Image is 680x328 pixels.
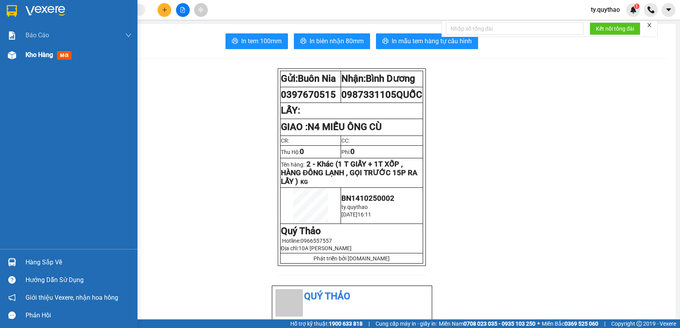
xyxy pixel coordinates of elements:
[275,289,429,304] li: Quý Thảo
[194,3,208,17] button: aim
[67,7,122,26] div: Bình Dương
[537,322,540,325] span: ⚪️
[439,319,535,328] span: Miền Nam
[158,3,171,17] button: plus
[357,211,371,218] span: 16:11
[8,258,16,266] img: warehouse-icon
[8,276,16,284] span: question-circle
[180,7,185,13] span: file-add
[162,7,167,13] span: plus
[634,4,640,9] sup: 1
[301,179,308,185] span: KG
[8,31,16,40] img: solution-icon
[7,7,19,16] span: Gửi:
[665,6,672,13] span: caret-down
[341,136,423,146] td: CC:
[281,73,336,84] strong: Gửi:
[281,105,300,116] strong: LẤY:
[662,3,675,17] button: caret-down
[464,321,535,327] strong: 0708 023 035 - 0935 103 250
[281,245,352,251] span: Địa chỉ:
[281,89,336,100] span: 0397670515
[8,294,16,301] span: notification
[176,3,190,17] button: file-add
[341,146,423,158] td: Phí:
[275,319,346,327] li: VP Buôn Nia
[225,33,288,49] button: printerIn tem 100mm
[350,147,355,156] span: 0
[298,73,336,84] span: Buôn Nia
[341,194,394,203] span: BN1410250002
[290,319,363,328] span: Hỗ trợ kỹ thuật:
[366,73,415,84] span: Bình Dương
[67,46,110,87] span: N4 MIẾU ÔNG CÙ
[281,225,321,236] strong: Quý Thảo
[26,30,49,40] span: Báo cáo
[57,51,71,60] span: mới
[280,253,423,264] td: Phát triển bởi [DOMAIN_NAME]
[392,36,472,46] span: In mẫu tem hàng tự cấu hình
[341,89,422,100] span: 0987331105
[294,33,370,49] button: printerIn biên nhận 80mm
[7,5,17,17] img: logo-vxr
[7,16,62,27] div: 0397670515
[308,121,382,132] span: N4 MIẾU ÔNG CÙ
[282,238,332,244] span: Hotline:
[26,293,118,302] span: Giới thiệu Vexere, nhận hoa hồng
[565,321,598,327] strong: 0369 525 060
[67,7,86,16] span: Nhận:
[585,5,626,15] span: ty.quythao
[67,35,122,46] div: 0987331105
[345,319,416,327] li: VP Bình Dương
[26,310,132,321] div: Phản hồi
[7,7,62,16] div: Buôn Nia
[67,26,122,35] div: QUỐC
[125,32,132,38] span: down
[281,121,382,132] strong: GIAO :
[341,73,415,84] strong: Nhận:
[590,22,640,35] button: Kết nối tổng đài
[232,38,238,45] span: printer
[542,319,598,328] span: Miền Bắc
[67,50,79,59] span: DĐ:
[300,147,304,156] span: 0
[596,24,634,33] span: Kết nối tổng đài
[647,22,652,28] span: close
[310,36,364,46] span: In biên nhận 80mm
[396,89,422,100] span: QUỐC
[301,238,332,244] span: 0966557557
[281,160,417,186] span: 2 - Khác (1 T GIẤY + 1T XỐP , HÀNG ĐÔNG LẠNH , GỌI TRƯỚC 15P RA LẤY )
[8,312,16,319] span: message
[341,204,368,210] span: ty.quythao
[647,6,654,13] img: phone-icon
[635,4,638,9] span: 1
[280,146,341,158] td: Thu Hộ:
[604,319,605,328] span: |
[341,211,357,218] span: [DATE]
[241,36,282,46] span: In tem 100mm
[382,38,389,45] span: printer
[280,136,341,146] td: CR:
[198,7,203,13] span: aim
[281,160,422,186] p: Tên hàng:
[376,319,437,328] span: Cung cấp máy in - giấy in:
[636,321,642,326] span: copyright
[26,274,132,286] div: Hướng dẫn sử dụng
[630,6,637,13] img: icon-new-feature
[8,51,16,59] img: warehouse-icon
[376,33,478,49] button: printerIn mẫu tem hàng tự cấu hình
[26,51,53,59] span: Kho hàng
[300,38,306,45] span: printer
[299,245,352,251] span: 10A [PERSON_NAME]
[329,321,363,327] strong: 1900 633 818
[446,22,583,35] input: Nhập số tổng đài
[26,257,132,268] div: Hàng sắp về
[368,319,370,328] span: |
